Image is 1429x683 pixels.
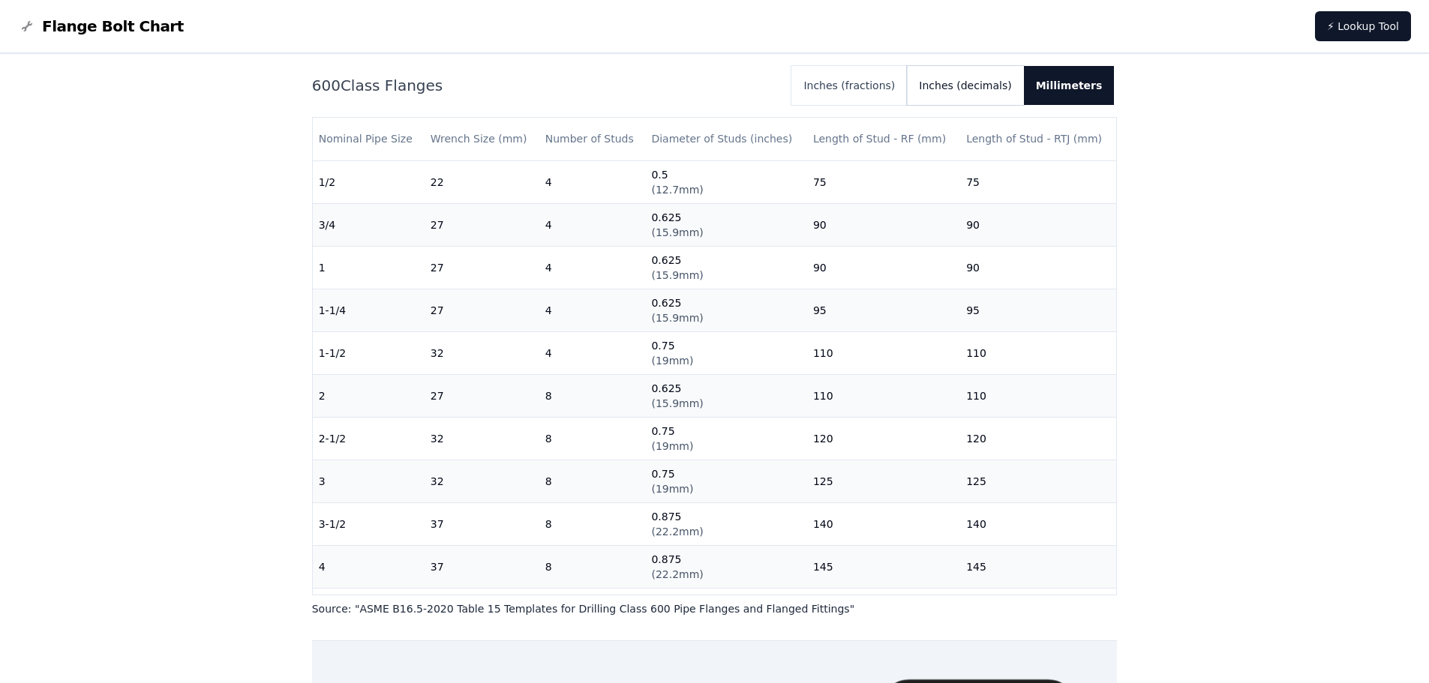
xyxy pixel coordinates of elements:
td: 110 [960,374,1116,417]
span: ( 15.9mm ) [651,312,703,324]
button: Inches (fractions) [791,66,907,105]
td: 95 [807,289,960,331]
td: 75 [807,160,960,203]
th: Wrench Size (mm) [425,118,539,160]
td: 90 [960,203,1116,246]
td: 125 [960,460,1116,502]
td: 4 [313,545,425,588]
td: 95 [960,289,1116,331]
td: 37 [425,502,539,545]
td: 3-1/2 [313,502,425,545]
td: 0.625 [645,289,806,331]
td: 120 [960,417,1116,460]
th: Diameter of Studs (inches) [645,118,806,160]
td: 0.875 [645,545,806,588]
td: 110 [807,331,960,374]
td: 27 [425,203,539,246]
td: 75 [960,160,1116,203]
td: 3/4 [313,203,425,246]
th: Number of Studs [539,118,646,160]
span: Flange Bolt Chart [42,16,184,37]
td: 2 [313,374,425,417]
td: 8 [539,460,646,502]
td: 0.875 [645,502,806,545]
td: 120 [807,417,960,460]
td: 1-1/2 [313,331,425,374]
td: 4 [539,331,646,374]
td: 0.75 [645,417,806,460]
h2: 600 Class Flanges [312,75,780,96]
td: 145 [960,545,1116,588]
td: 8 [539,545,646,588]
span: ( 19mm ) [651,440,693,452]
th: Length of Stud - RF (mm) [807,118,960,160]
td: 145 [807,545,960,588]
td: 4 [539,160,646,203]
td: 110 [960,331,1116,374]
td: 125 [807,460,960,502]
td: 8 [539,417,646,460]
td: 0.75 [645,460,806,502]
td: 8 [539,588,646,631]
td: 90 [960,246,1116,289]
td: 1/2 [313,160,425,203]
span: ( 12.7mm ) [651,184,703,196]
span: ( 22.2mm ) [651,526,703,538]
td: 0.625 [645,374,806,417]
td: 27 [425,289,539,331]
p: Source: " ASME B16.5-2020 Table 15 Templates for Drilling Class 600 Pipe Flanges and Flanged Fitt... [312,601,1118,616]
td: 140 [807,502,960,545]
td: 8 [539,502,646,545]
button: Millimeters [1024,66,1115,105]
td: 0.625 [645,246,806,289]
td: 90 [807,246,960,289]
td: 32 [425,417,539,460]
th: Nominal Pipe Size [313,118,425,160]
span: ( 19mm ) [651,355,693,367]
span: ( 22.2mm ) [651,568,703,580]
th: Length of Stud - RTJ (mm) [960,118,1116,160]
td: 2-1/2 [313,417,425,460]
td: 165 [960,588,1116,631]
td: 165 [807,588,960,631]
td: 27 [425,374,539,417]
span: ( 15.9mm ) [651,226,703,238]
span: ( 15.9mm ) [651,269,703,281]
td: 0.75 [645,331,806,374]
td: 3 [313,460,425,502]
td: 5 [313,588,425,631]
td: 4 [539,289,646,331]
a: Flange Bolt Chart LogoFlange Bolt Chart [18,16,184,37]
td: 1 [645,588,806,631]
td: 110 [807,374,960,417]
td: 140 [960,502,1116,545]
td: 4 [539,203,646,246]
span: ( 15.9mm ) [651,397,703,409]
td: 27 [425,246,539,289]
td: 32 [425,460,539,502]
td: 0.5 [645,160,806,203]
td: 32 [425,331,539,374]
span: ( 19mm ) [651,483,693,495]
td: 90 [807,203,960,246]
td: 41 [425,588,539,631]
td: 8 [539,374,646,417]
button: Inches (decimals) [907,66,1023,105]
td: 1-1/4 [313,289,425,331]
td: 22 [425,160,539,203]
td: 0.625 [645,203,806,246]
td: 1 [313,246,425,289]
img: Flange Bolt Chart Logo [18,17,36,35]
td: 4 [539,246,646,289]
td: 37 [425,545,539,588]
a: ⚡ Lookup Tool [1315,11,1411,41]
